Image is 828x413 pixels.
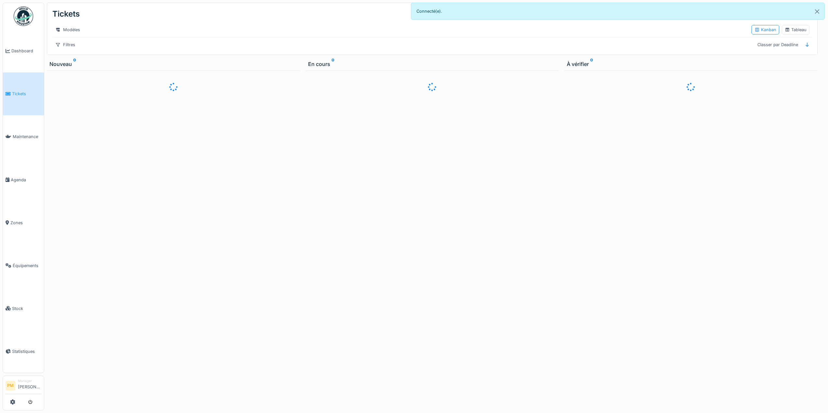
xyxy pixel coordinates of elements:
a: Tickets [3,72,44,115]
li: PM [6,381,15,391]
sup: 0 [73,60,76,68]
div: Classer par Deadline [754,40,801,49]
div: Modèles [52,25,83,34]
sup: 0 [332,60,334,68]
a: Équipements [3,244,44,287]
div: Filtres [52,40,78,49]
span: Zones [10,220,41,226]
span: Agenda [11,177,41,183]
span: Équipements [13,263,41,269]
a: Dashboard [3,30,44,72]
a: Maintenance [3,115,44,158]
div: En cours [308,60,556,68]
div: Kanban [754,27,776,33]
span: Maintenance [13,134,41,140]
div: Tableau [785,27,807,33]
span: Statistiques [12,348,41,355]
div: Nouveau [49,60,298,68]
a: PM Manager[PERSON_NAME] [6,379,41,394]
a: Zones [3,201,44,244]
span: Dashboard [11,48,41,54]
img: Badge_color-CXgf-gQk.svg [14,6,33,26]
a: Statistiques [3,330,44,373]
a: Agenda [3,158,44,201]
button: Close [810,3,824,20]
div: Tickets [52,6,80,22]
div: Manager [18,379,41,383]
div: À vérifier [567,60,815,68]
sup: 0 [590,60,593,68]
span: Stock [12,305,41,312]
div: Connecté(e). [411,3,825,20]
li: [PERSON_NAME] [18,379,41,393]
a: Stock [3,287,44,330]
span: Tickets [12,91,41,97]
